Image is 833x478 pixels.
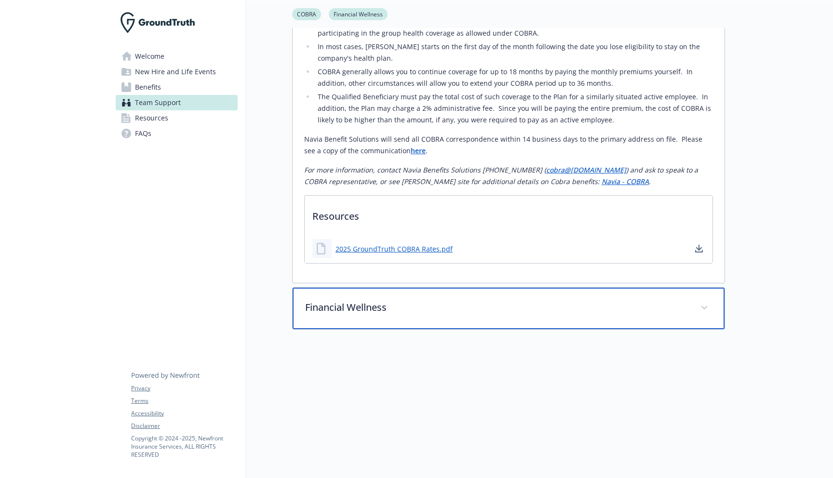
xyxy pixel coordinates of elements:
[292,9,321,18] a: COBRA
[411,146,426,155] a: here
[116,80,238,95] a: Benefits
[131,422,237,430] a: Disclaimer
[131,397,237,405] a: Terms
[116,49,238,64] a: Welcome
[116,110,238,126] a: Resources
[131,409,237,418] a: Accessibility
[135,80,161,95] span: Benefits
[135,64,216,80] span: New Hire and Life Events
[315,91,713,126] li: The Qualified Beneficiary must pay the total cost of such coverage to the Plan for a similarly si...
[571,165,626,174] a: [DOMAIN_NAME]
[293,288,725,329] div: Financial Wellness
[135,95,181,110] span: Team Support
[116,64,238,80] a: New Hire and Life Events
[315,41,713,64] li: In most cases, [PERSON_NAME] starts on the first day of the month following the date you lose eli...
[336,244,453,254] a: 2025 GroundTruth COBRA Rates.pdf
[315,66,713,89] li: COBRA generally allows you to continue coverage for up to 18 months by paying the monthly premium...
[602,177,649,186] a: Navia - COBRA
[329,9,388,18] a: Financial Wellness
[131,384,237,393] a: Privacy
[304,165,546,174] em: For more information, contact Navia Benefits Solutions [PHONE_NUMBER] (
[649,177,651,186] em: .
[304,133,713,157] p: Navia Benefit Solutions will send all COBRA correspondence within 14 business days to the primary...
[546,165,571,174] a: cobra@
[305,300,689,315] p: Financial Wellness
[116,126,238,141] a: FAQs
[131,434,237,459] p: Copyright © 2024 - 2025 , Newfront Insurance Services, ALL RIGHTS RESERVED
[135,126,151,141] span: FAQs
[135,110,168,126] span: Resources
[305,196,712,231] p: Resources
[693,243,705,254] a: download document
[135,49,164,64] span: Welcome
[116,95,238,110] a: Team Support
